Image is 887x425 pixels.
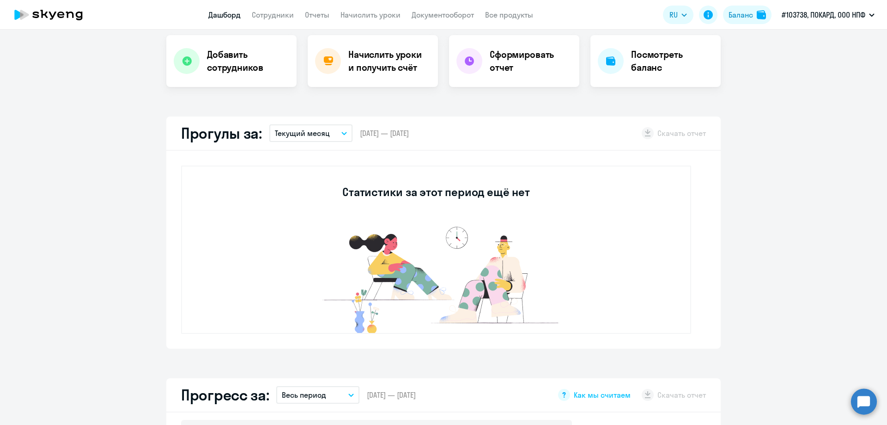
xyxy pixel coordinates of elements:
button: #103738, ПОКАРД, ООО НПФ [777,4,879,26]
span: Как мы считаем [574,390,631,400]
h4: Посмотреть баланс [631,48,713,74]
p: Весь период [282,389,326,400]
h2: Прогулы за: [181,124,262,142]
h4: Сформировать отчет [490,48,572,74]
img: no-data [298,222,575,333]
span: [DATE] — [DATE] [360,128,409,138]
button: Весь период [276,386,359,404]
a: Документооборот [412,10,474,19]
h3: Статистики за этот период ещё нет [342,185,529,199]
button: Балансbalance [723,6,772,24]
img: balance [757,10,766,19]
h4: Добавить сотрудников [207,48,289,74]
a: Начислить уроки [340,10,401,19]
button: Текущий месяц [269,124,352,142]
span: RU [669,9,678,20]
button: RU [663,6,693,24]
h4: Начислить уроки и получить счёт [348,48,429,74]
div: Баланс [729,9,753,20]
a: Сотрудники [252,10,294,19]
p: #103738, ПОКАРД, ООО НПФ [782,9,865,20]
h2: Прогресс за: [181,386,269,404]
a: Дашборд [208,10,241,19]
p: Текущий месяц [275,128,330,139]
a: Все продукты [485,10,533,19]
a: Отчеты [305,10,329,19]
span: [DATE] — [DATE] [367,390,416,400]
